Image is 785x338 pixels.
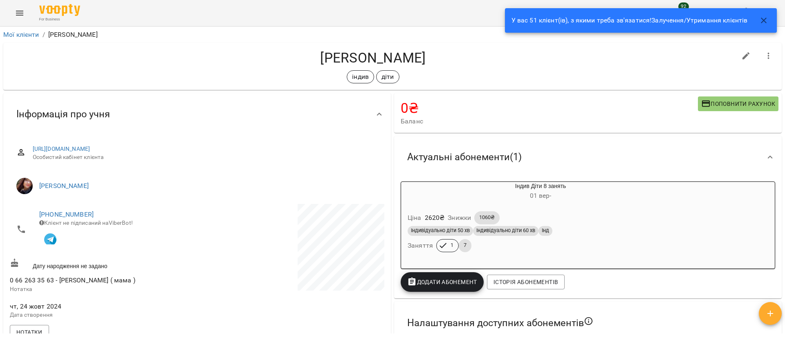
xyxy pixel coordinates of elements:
[16,327,43,337] span: Нотатки
[493,277,558,287] span: Історія абонементів
[347,70,374,83] div: індив
[352,72,369,82] p: індив
[10,311,195,319] p: Дата створення
[3,30,782,40] nav: breadcrumb
[678,2,689,11] span: 92
[474,214,500,221] span: 1060₴
[381,72,394,82] p: діти
[698,96,778,111] button: Поповнити рахунок
[16,178,33,194] img: Олена Старченко
[33,153,378,161] span: Особистий кабінет клієнта
[538,227,552,234] span: Інд
[408,227,473,234] span: Індивідуально діти 50 хв
[8,257,197,272] div: Дату народження не задано
[448,212,471,224] h6: Знижки
[408,212,422,224] h6: Ціна
[39,17,80,22] span: For Business
[651,16,747,24] a: Залучення/Утримання клієнтів
[3,31,39,38] a: Мої клієнти
[487,275,565,289] button: Історія абонементів
[407,151,522,163] span: Актуальні абонементи ( 1 )
[401,100,698,116] h4: 0 ₴
[44,233,56,246] img: Telegram
[43,30,45,40] li: /
[530,192,552,199] span: 01 вер -
[401,182,680,262] button: Індив Діти 8 занять01 вер- Ціна2620₴Знижки1060₴Індивідуально діти 50 хвІндивідуально діти 60 хвІн...
[376,70,399,83] div: діти
[407,277,477,287] span: Додати Абонемент
[446,242,458,249] span: 1
[39,219,133,226] span: Клієнт не підписаний на ViberBot!
[10,276,135,284] span: 0 66 263 35 63 - [PERSON_NAME] ( мама )
[39,182,89,190] a: [PERSON_NAME]
[394,136,782,178] div: Актуальні абонементи(1)
[407,316,594,329] span: Налаштування доступних абонементів
[10,49,736,66] h4: [PERSON_NAME]
[459,242,471,249] span: 7
[33,145,90,152] a: [URL][DOMAIN_NAME]
[10,285,195,293] p: Нотатка
[10,3,29,23] button: Menu
[511,16,748,25] p: У вас 51 клієнт(ів), з якими треба зв'язатися!
[16,108,110,121] span: Інформація про учня
[10,302,195,311] span: чт, 24 жовт 2024
[3,93,391,135] div: Інформація про учня
[425,213,445,223] p: 2620 ₴
[701,99,775,109] span: Поповнити рахунок
[408,240,433,251] h6: Заняття
[39,227,61,249] button: Клієнт підписаний на VooptyBot
[401,272,484,292] button: Додати Абонемент
[48,30,98,40] p: [PERSON_NAME]
[401,116,698,126] span: Баланс
[39,4,80,16] img: Voopty Logo
[473,227,538,234] span: Індивідуально діти 60 хв
[401,182,680,201] div: Індив Діти 8 занять
[39,210,94,218] a: [PHONE_NUMBER]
